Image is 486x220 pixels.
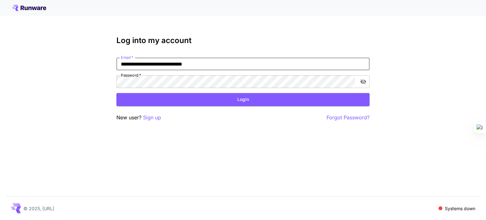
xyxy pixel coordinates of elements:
button: Forgot Password? [327,114,370,122]
p: Systems down [445,205,475,212]
button: Login [116,93,370,106]
p: © 2025, [URL] [23,205,54,212]
label: Password [121,72,141,78]
button: toggle password visibility [358,76,369,87]
h3: Log into my account [116,36,370,45]
button: Sign up [143,114,161,122]
label: Email [121,55,133,60]
p: New user? [116,114,161,122]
